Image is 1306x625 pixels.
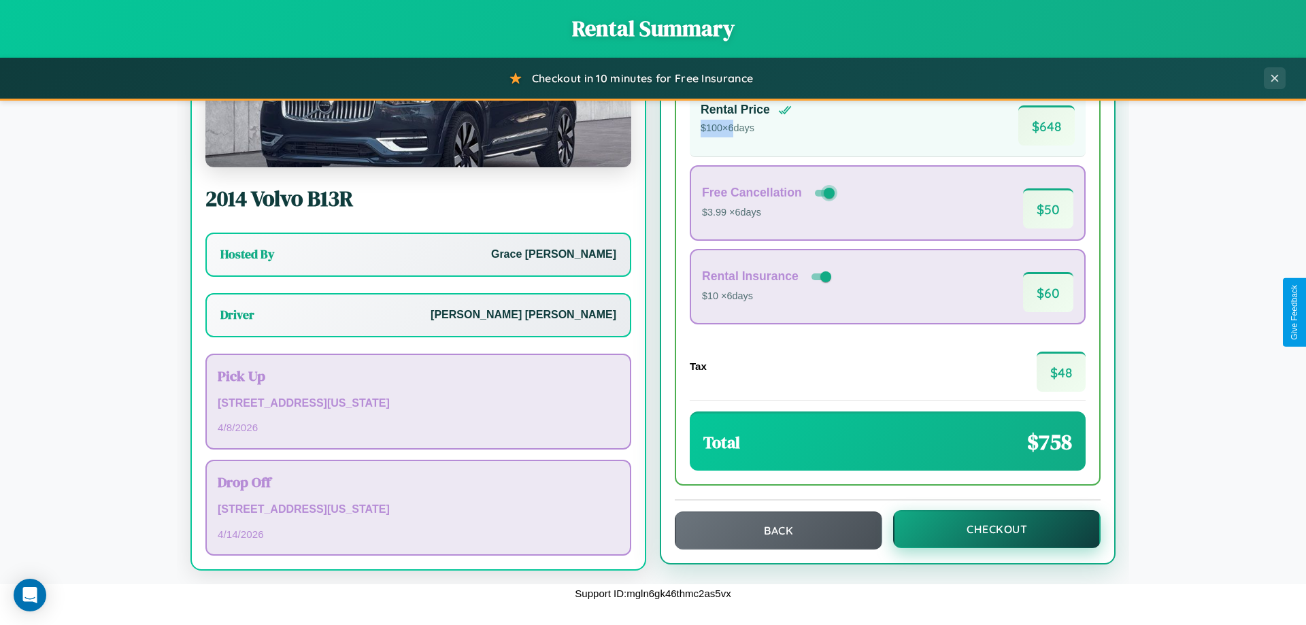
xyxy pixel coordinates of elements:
[431,305,616,325] p: [PERSON_NAME] [PERSON_NAME]
[702,269,799,284] h4: Rental Insurance
[1018,105,1075,146] span: $ 648
[220,246,274,263] h3: Hosted By
[218,366,619,386] h3: Pick Up
[1023,272,1073,312] span: $ 60
[701,103,770,117] h4: Rental Price
[532,71,753,85] span: Checkout in 10 minutes for Free Insurance
[14,14,1292,44] h1: Rental Summary
[702,186,802,200] h4: Free Cancellation
[702,288,834,305] p: $10 × 6 days
[675,511,882,550] button: Back
[893,510,1101,548] button: Checkout
[218,394,619,413] p: [STREET_ADDRESS][US_STATE]
[205,184,631,214] h2: 2014 Volvo B13R
[218,525,619,543] p: 4 / 14 / 2026
[701,120,792,137] p: $ 100 × 6 days
[218,500,619,520] p: [STREET_ADDRESS][US_STATE]
[690,360,707,372] h4: Tax
[702,204,837,222] p: $3.99 × 6 days
[14,579,46,611] div: Open Intercom Messenger
[218,418,619,437] p: 4 / 8 / 2026
[703,431,740,454] h3: Total
[220,307,254,323] h3: Driver
[218,472,619,492] h3: Drop Off
[1027,427,1072,457] span: $ 758
[1037,352,1086,392] span: $ 48
[1023,188,1073,229] span: $ 50
[575,584,731,603] p: Support ID: mgln6gk46thmc2as5vx
[491,245,616,265] p: Grace [PERSON_NAME]
[1290,285,1299,340] div: Give Feedback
